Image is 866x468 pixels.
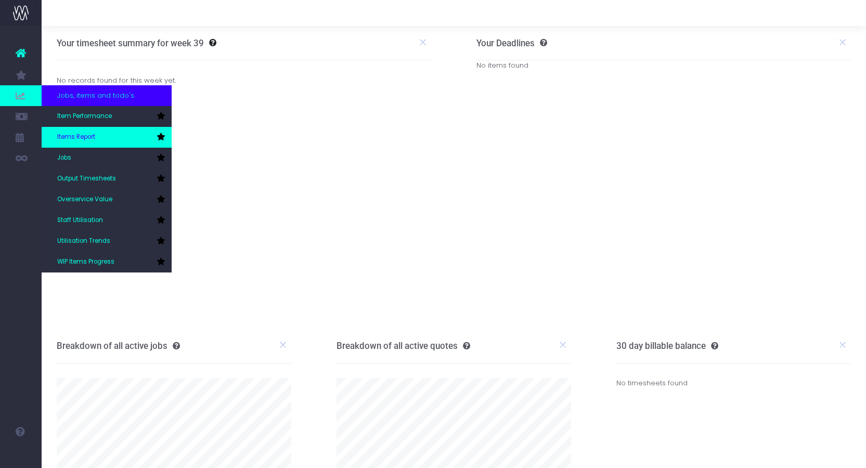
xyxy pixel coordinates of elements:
[49,75,439,86] div: No records found for this week yet.
[476,60,851,71] div: No items found
[57,174,116,184] span: Output Timesheets
[57,153,71,163] span: Jobs
[42,127,172,148] a: Items Report
[57,90,134,101] span: Jobs, items and todo's
[42,210,172,231] a: Staff Utilisation
[42,231,172,252] a: Utilisation Trends
[57,133,95,142] span: Items Report
[57,112,112,121] span: Item Performance
[42,168,172,189] a: Output Timesheets
[616,341,718,351] h3: 30 day billable balance
[57,216,103,225] span: Staff Utilisation
[476,38,547,48] h3: Your Deadlines
[616,363,851,404] div: No timesheets found
[57,257,114,267] span: WIP Items Progress
[13,447,29,463] img: images/default_profile_image.png
[42,252,172,272] a: WIP Items Progress
[57,237,110,246] span: Utilisation Trends
[57,38,204,48] h3: Your timesheet summary for week 39
[57,341,180,351] h3: Breakdown of all active jobs
[57,195,112,204] span: Overservice Value
[42,189,172,210] a: Overservice Value
[337,341,470,351] h3: Breakdown of all active quotes
[42,106,172,127] a: Item Performance
[42,148,172,168] a: Jobs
